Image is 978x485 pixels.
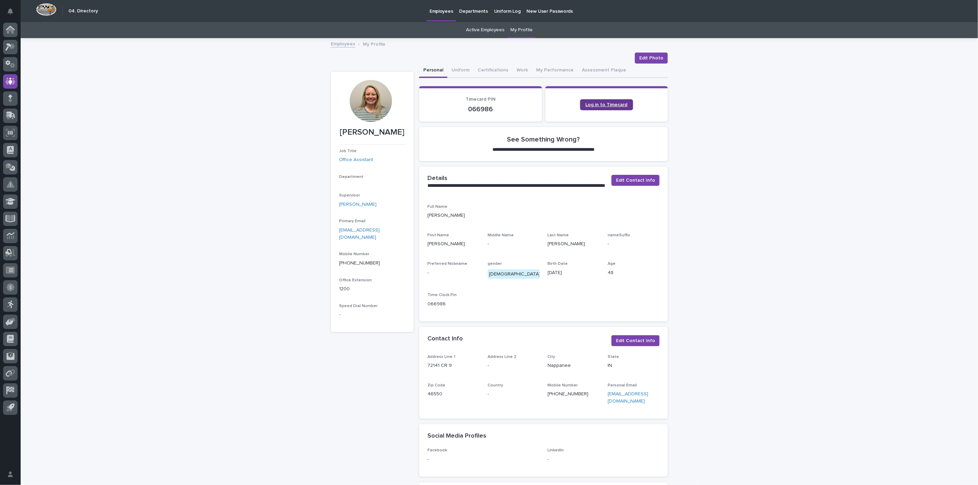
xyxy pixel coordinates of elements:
span: Personal Email [608,383,637,387]
a: [PHONE_NUMBER] [339,261,380,266]
span: Mobile Number [339,252,369,256]
a: Employees [331,40,355,47]
a: [PERSON_NAME] [339,201,377,208]
span: Address Line 2 [488,355,517,359]
a: Active Employees [466,22,504,38]
p: 72141 CR 9 [427,362,479,369]
span: First Name [427,233,449,237]
span: Edit Photo [639,55,663,61]
p: [PERSON_NAME] [427,240,479,248]
span: Full Name [427,205,447,209]
p: - [488,362,540,369]
h2: Social Media Profiles [427,432,486,440]
span: Timecard PIN [466,97,496,102]
button: Assessment Plaque [578,64,630,78]
p: 48 [608,269,660,277]
span: Preferred Nickname [427,262,467,266]
span: City [548,355,555,359]
button: Edit Photo [635,53,668,64]
span: Country [488,383,503,387]
p: - [608,240,660,248]
p: 46550 [427,391,479,398]
span: Birth Date [548,262,568,266]
p: - [427,456,540,463]
span: Address Line 1 [427,355,455,359]
div: Notifications [9,8,18,19]
p: [DATE] [548,269,600,277]
span: gender [488,262,502,266]
button: Notifications [3,4,18,19]
button: Uniform [447,64,474,78]
span: Last Name [548,233,569,237]
span: Mobile Number [548,383,578,387]
span: Job Title [339,149,357,153]
p: My Profile [363,40,385,47]
button: Edit Contact Info [611,175,660,186]
span: Office Extension [339,278,372,282]
h2: Contact Info [427,335,463,343]
span: Edit Contact Info [616,177,655,184]
a: [PHONE_NUMBER] [548,392,589,396]
span: nameSuffix [608,233,630,237]
p: [PERSON_NAME] [548,240,600,248]
a: Office Assistant [339,156,373,163]
h2: Details [427,175,447,182]
span: Speed Dial Number [339,304,378,308]
a: [EMAIL_ADDRESS][DOMAIN_NAME] [608,392,648,404]
span: State [608,355,619,359]
p: - [488,240,540,248]
h2: 04. Directory [68,8,98,14]
span: LinkedIn [548,448,564,452]
span: Facebook [427,448,447,452]
p: - [339,311,405,318]
p: [PERSON_NAME] [427,212,660,219]
span: Log in to Timecard [586,102,628,107]
a: My Profile [511,22,533,38]
span: Supervisor [339,193,360,198]
p: - [548,456,660,463]
p: Nappanee [548,362,600,369]
button: My Performance [532,64,578,78]
p: - [488,391,540,398]
span: Middle Name [488,233,514,237]
p: 066986 [427,301,479,308]
div: [DEMOGRAPHIC_DATA] [488,269,542,279]
button: Edit Contact Info [611,335,660,346]
a: Log in to Timecard [580,99,633,110]
button: Certifications [474,64,512,78]
span: Primary Email [339,219,366,223]
span: Zip Code [427,383,445,387]
a: [EMAIL_ADDRESS][DOMAIN_NAME] [339,228,380,240]
span: Age [608,262,616,266]
p: [PERSON_NAME] [339,127,405,137]
p: IN [608,362,660,369]
span: Edit Contact Info [616,337,655,344]
img: Workspace Logo [36,3,56,16]
p: 1200 [339,285,405,293]
button: Personal [419,64,447,78]
button: Work [512,64,532,78]
p: - [427,269,479,277]
span: Department [339,175,363,179]
h2: See Something Wrong? [507,135,580,144]
span: Time Clock Pin [427,293,457,297]
p: 066986 [427,105,534,113]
